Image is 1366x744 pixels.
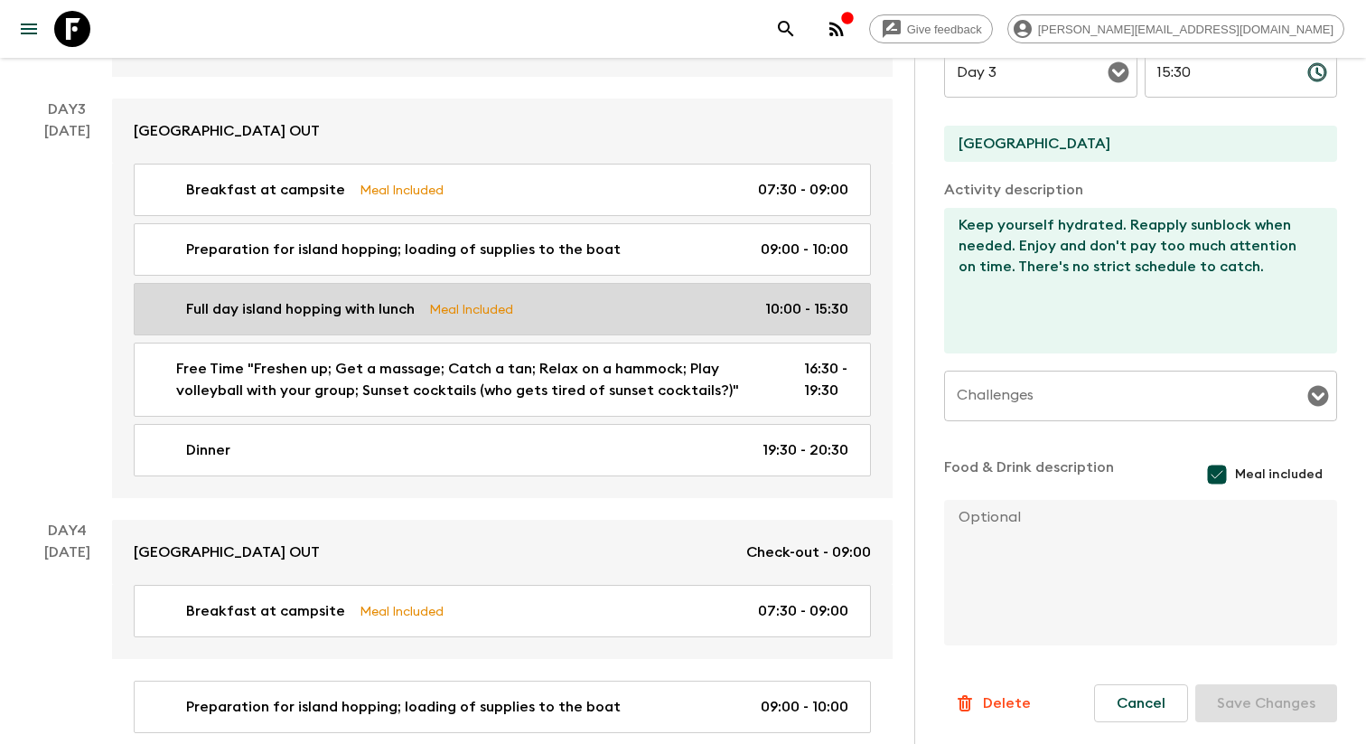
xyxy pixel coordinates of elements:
p: Full day island hopping with lunch [186,298,415,320]
a: [GEOGRAPHIC_DATA] OUTCheck-out - 09:00 [112,520,893,585]
button: Cancel [1094,684,1188,722]
p: 09:00 - 10:00 [761,696,848,718]
p: Day 3 [22,99,112,120]
a: Full day island hopping with lunchMeal Included10:00 - 15:30 [134,283,871,335]
p: 16:30 - 19:30 [804,358,848,401]
span: Give feedback [897,23,992,36]
span: [PERSON_NAME][EMAIL_ADDRESS][DOMAIN_NAME] [1028,23,1343,36]
p: Activity description [944,179,1337,201]
a: Breakfast at campsiteMeal Included07:30 - 09:00 [134,585,871,637]
p: 19:30 - 20:30 [763,439,848,461]
p: Delete [983,692,1031,714]
button: Open [1305,383,1331,409]
p: Preparation for island hopping; loading of supplies to the boat [186,696,621,718]
p: 09:00 - 10:00 [761,239,848,260]
textarea: Keep yourself hydrated. Reapply sunblock when needed. Enjoy and don't pay too much attention on t... [944,208,1323,353]
span: Meal included [1235,466,1323,484]
a: [GEOGRAPHIC_DATA] OUT [112,99,893,164]
p: Meal Included [360,601,444,621]
input: hh:mm [1145,47,1293,98]
p: Check-out - 09:00 [746,542,871,563]
a: Give feedback [869,14,993,43]
a: Breakfast at campsiteMeal Included07:30 - 09:00 [134,164,871,216]
div: [PERSON_NAME][EMAIL_ADDRESS][DOMAIN_NAME] [1007,14,1344,43]
p: Preparation for island hopping; loading of supplies to the boat [186,239,621,260]
p: Day 4 [22,520,112,542]
p: 07:30 - 09:00 [758,179,848,201]
button: Open [1106,60,1131,85]
p: Food & Drink description [944,457,1114,493]
p: Breakfast at campsite [186,179,345,201]
p: Meal Included [429,299,513,319]
p: 10:00 - 15:30 [765,298,848,320]
p: Meal Included [360,180,444,200]
button: Delete [944,685,1041,721]
button: menu [11,11,47,47]
a: Preparation for island hopping; loading of supplies to the boat09:00 - 10:00 [134,681,871,733]
a: Preparation for island hopping; loading of supplies to the boat09:00 - 10:00 [134,223,871,276]
p: 07:30 - 09:00 [758,600,848,622]
p: Dinner [186,439,230,461]
input: End Location (leave blank if same as Start) [944,126,1323,162]
p: Breakfast at campsite [186,600,345,622]
p: [GEOGRAPHIC_DATA] OUT [134,120,320,142]
a: Free Time "Freshen up; Get a massage; Catch a tan; Relax on a hammock; Play volleyball with your ... [134,343,871,417]
button: Choose time, selected time is 3:30 PM [1299,54,1335,90]
div: [DATE] [44,120,90,498]
p: Free Time "Freshen up; Get a massage; Catch a tan; Relax on a hammock; Play volleyball with your ... [176,358,776,401]
button: search adventures [768,11,804,47]
p: [GEOGRAPHIC_DATA] OUT [134,542,320,563]
a: Dinner19:30 - 20:30 [134,424,871,476]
